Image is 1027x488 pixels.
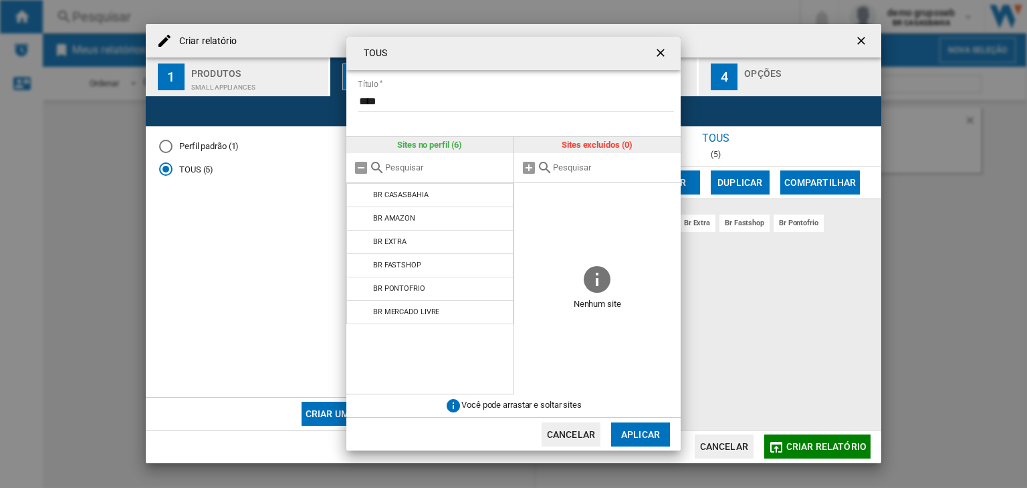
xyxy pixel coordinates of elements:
[373,261,421,269] div: BR FASTSHOP
[649,40,675,67] button: getI18NText('BUTTONS.CLOSE_DIALOG')
[373,191,429,199] div: BR CASASBAHIA
[611,422,670,447] button: Aplicar
[654,46,670,62] ng-md-icon: getI18NText('BUTTONS.CLOSE_DIALOG')
[357,47,387,60] h4: TOUS
[553,162,675,172] input: Pesquisar
[373,284,425,293] div: BR PONTOFRIO
[514,137,681,153] div: Sites excluídos (0)
[353,160,369,176] md-icon: Remover tudo
[514,295,681,315] span: Nenhum site
[373,308,439,316] div: BR MERCADO LIVRE
[373,214,415,223] div: BR AMAZON
[346,137,513,153] div: Sites no perfil (6)
[461,400,582,410] span: Você pode arrastar e soltar sites
[521,160,537,176] md-icon: Adicionar todos
[385,162,507,172] input: Pesquisar
[373,237,407,246] div: BR EXTRA
[542,422,600,447] button: Cancelar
